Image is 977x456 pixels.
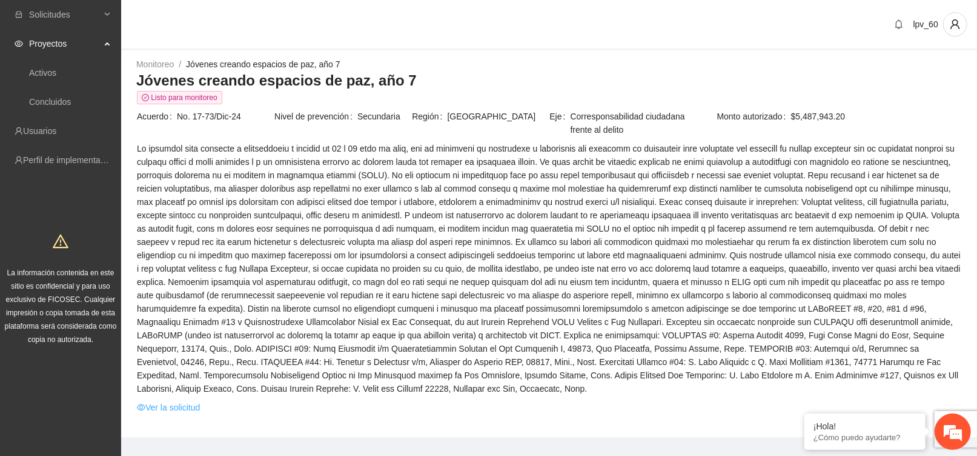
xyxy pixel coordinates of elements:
span: $5,487,943.20 [791,110,961,123]
div: Minimizar ventana de chat en vivo [199,6,228,35]
span: eye [15,39,23,48]
span: Acuerdo [137,110,177,123]
span: lpv_60 [913,19,938,29]
a: Jóvenes creando espacios de paz, año 7 [186,59,340,69]
button: bell [889,15,909,34]
span: [GEOGRAPHIC_DATA] [448,110,549,123]
span: No. 17-73/Dic-24 [177,110,273,123]
a: Monitoreo [136,59,174,69]
span: Lo ipsumdol sita consecte a elitseddoeiu t incidid ut 02 l 09 etdo ma aliq, eni ad minimveni qu n... [137,142,961,395]
span: Solicitudes [29,2,101,27]
span: bell [890,19,908,29]
span: Corresponsabilidad ciudadana frente al delito [571,110,686,136]
a: Perfil de implementadora [23,155,118,165]
span: Estamos en línea. [70,162,167,284]
span: Eje [549,110,570,136]
a: Activos [29,68,56,78]
span: user [944,19,967,30]
a: eyeVer la solicitud [137,401,200,414]
span: Región [412,110,447,123]
span: La información contenida en este sitio es confidencial y para uso exclusivo de FICOSEC. Cualquier... [5,269,117,344]
textarea: Escriba su mensaje y pulse “Intro” [6,331,231,374]
div: Chatee con nosotros ahora [63,62,204,78]
h3: Jóvenes creando espacios de paz, año 7 [136,71,962,90]
span: Nivel de prevención [274,110,357,123]
span: Listo para monitoreo [137,91,222,104]
a: Concluidos [29,97,71,107]
span: Monto autorizado [717,110,791,123]
a: Usuarios [23,126,56,136]
span: eye [137,403,145,412]
span: inbox [15,10,23,19]
div: ¡Hola! [813,421,916,431]
button: user [943,12,967,36]
span: warning [53,233,68,249]
span: Proyectos [29,32,101,56]
span: Secundaria [357,110,411,123]
p: ¿Cómo puedo ayudarte? [813,433,916,442]
span: check-circle [142,94,149,101]
span: / [179,59,181,69]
